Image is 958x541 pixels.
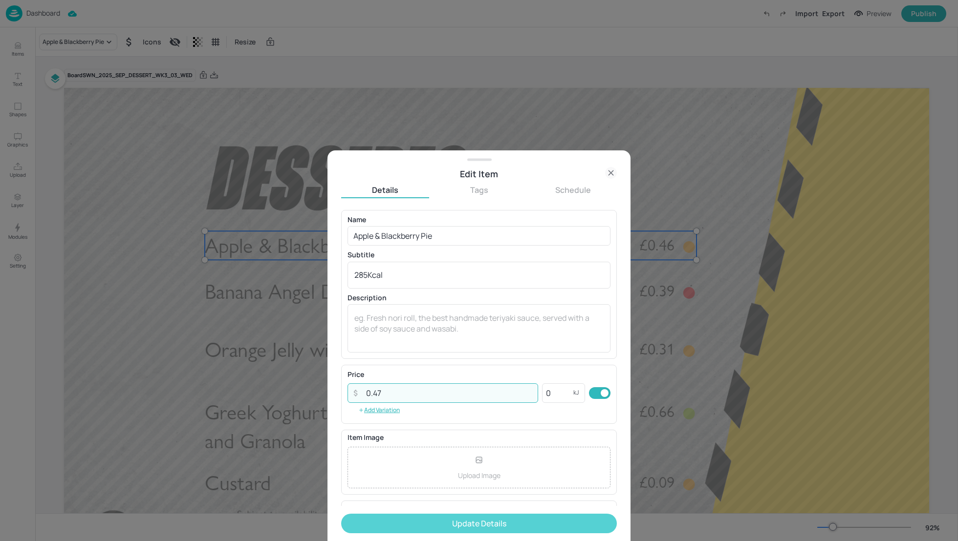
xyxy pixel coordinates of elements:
input: eg. Chicken Teriyaki Sushi Roll [348,226,610,246]
input: 10 [360,383,538,403]
div: Edit Item [341,167,617,181]
button: Tags [435,185,523,195]
p: Price [348,371,364,378]
button: Add Variation [348,403,411,417]
button: Update Details [341,514,617,533]
button: Schedule [529,185,617,195]
textarea: 285Kcal [354,270,604,280]
button: Details [341,185,429,195]
p: Description [348,294,610,301]
p: Item Image [348,434,610,441]
p: Upload Image [458,470,501,480]
p: Name [348,216,610,223]
p: Subtitle [348,251,610,258]
input: 429 [542,383,573,403]
p: kJ [573,389,579,396]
